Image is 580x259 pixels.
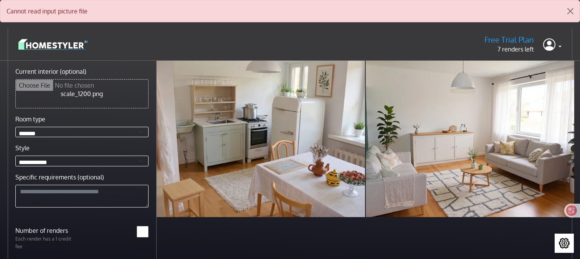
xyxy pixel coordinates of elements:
button: Close [561,0,580,22]
label: Current interior (optional) [15,67,86,76]
label: Number of renders [11,226,82,235]
p: 7 renders left [484,45,534,54]
label: Specific requirements (optional) [15,173,104,182]
label: Room type [15,115,45,124]
p: Each render has a 1 credit fee [11,235,82,250]
label: Style [15,143,30,153]
h5: Free Trial Plan [484,35,534,45]
img: logo-3de290ba35641baa71223ecac5eacb59cb85b4c7fdf211dc9aaecaaee71ea2f8.svg [18,38,88,51]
